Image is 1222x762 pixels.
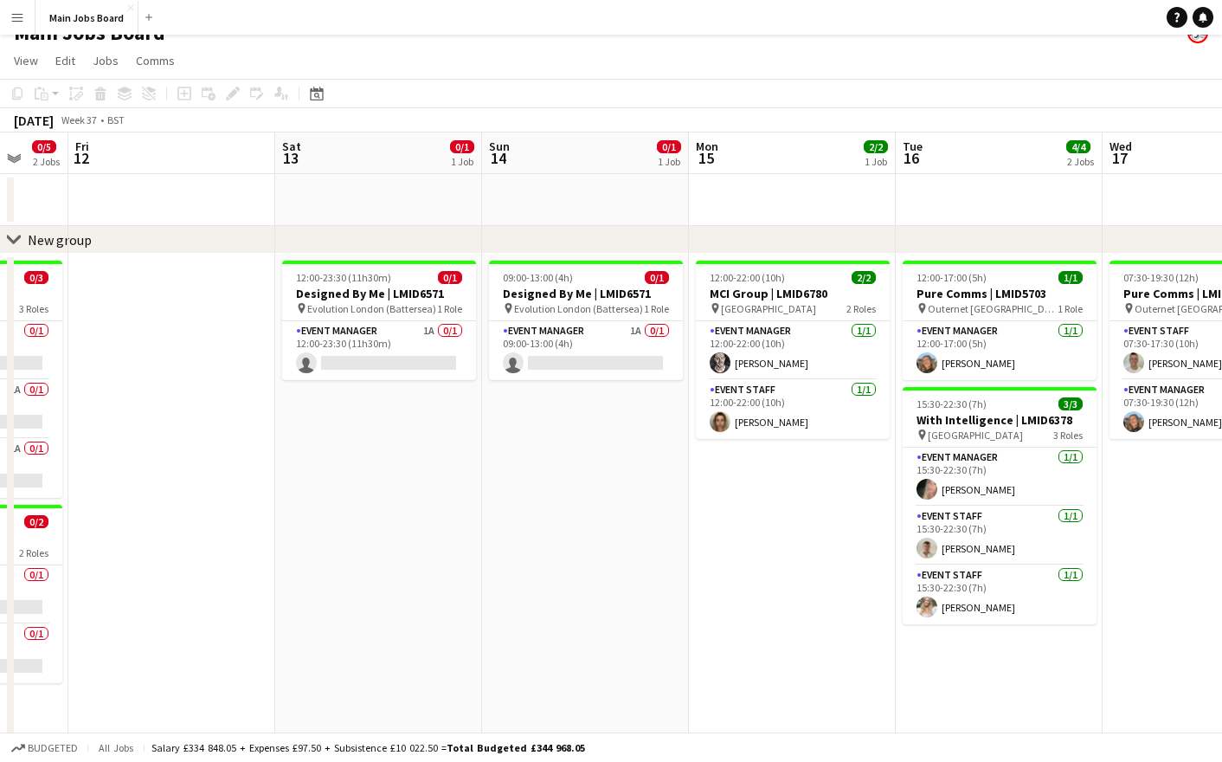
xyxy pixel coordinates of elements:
[48,49,82,72] a: Edit
[14,112,54,129] div: [DATE]
[28,231,92,249] div: New group
[35,1,138,35] button: Main Jobs Board
[9,739,80,758] button: Budgeted
[86,49,125,72] a: Jobs
[447,741,585,754] span: Total Budgeted £344 968.05
[57,113,100,126] span: Week 37
[107,113,125,126] div: BST
[95,741,137,754] span: All jobs
[28,742,78,754] span: Budgeted
[129,49,182,72] a: Comms
[136,53,175,68] span: Comms
[14,53,38,68] span: View
[55,53,75,68] span: Edit
[7,49,45,72] a: View
[93,53,119,68] span: Jobs
[151,741,585,754] div: Salary £334 848.05 + Expenses £97.50 + Subsistence £10 022.50 =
